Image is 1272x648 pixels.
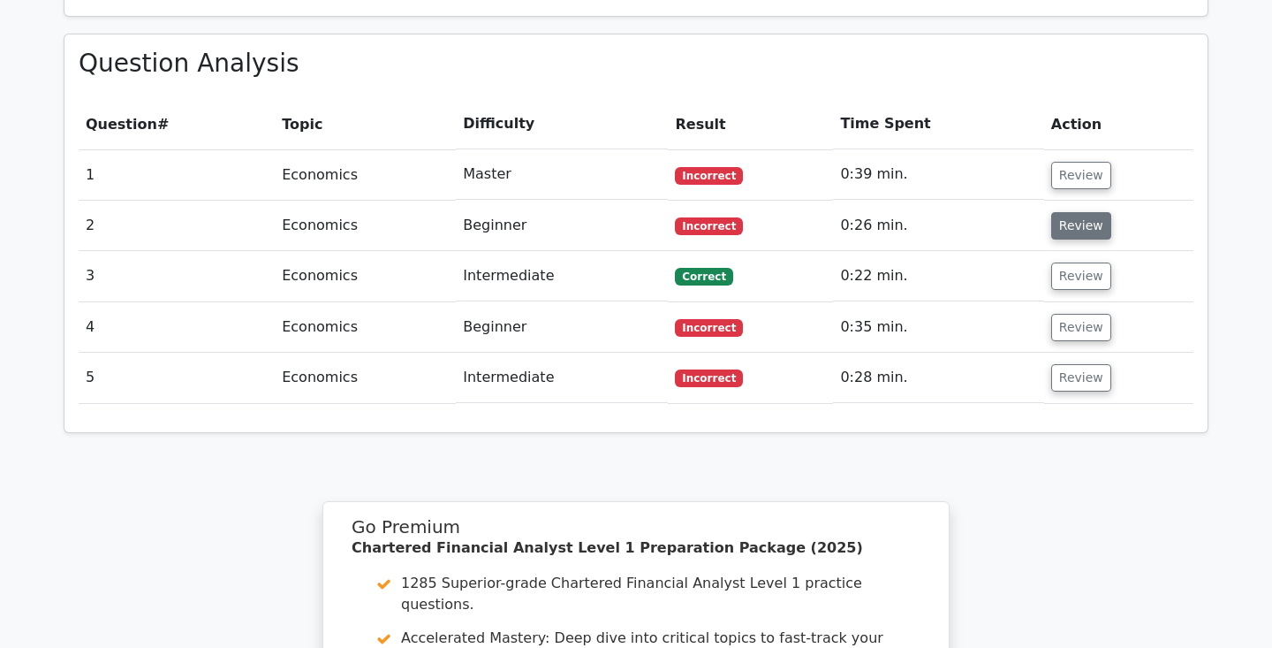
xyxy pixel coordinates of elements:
[79,302,275,353] td: 4
[675,319,743,337] span: Incorrect
[1051,314,1111,341] button: Review
[675,217,743,235] span: Incorrect
[275,149,456,200] td: Economics
[275,302,456,353] td: Economics
[833,149,1043,200] td: 0:39 min.
[1051,212,1111,240] button: Review
[456,201,668,251] td: Beginner
[1051,162,1111,189] button: Review
[275,353,456,403] td: Economics
[456,99,668,149] th: Difficulty
[79,353,275,403] td: 5
[833,302,1043,353] td: 0:35 min.
[456,251,668,301] td: Intermediate
[275,99,456,149] th: Topic
[79,251,275,301] td: 3
[1051,263,1111,290] button: Review
[833,353,1043,403] td: 0:28 min.
[275,201,456,251] td: Economics
[456,353,668,403] td: Intermediate
[833,99,1043,149] th: Time Spent
[79,49,1193,79] h3: Question Analysis
[833,201,1043,251] td: 0:26 min.
[456,302,668,353] td: Beginner
[79,149,275,200] td: 1
[668,99,833,149] th: Result
[675,370,743,387] span: Incorrect
[86,116,157,133] span: Question
[456,149,668,200] td: Master
[833,251,1043,301] td: 0:22 min.
[79,201,275,251] td: 2
[79,99,275,149] th: #
[1051,364,1111,392] button: Review
[275,251,456,301] td: Economics
[675,167,743,185] span: Incorrect
[675,268,732,286] span: Correct
[1044,99,1193,149] th: Action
